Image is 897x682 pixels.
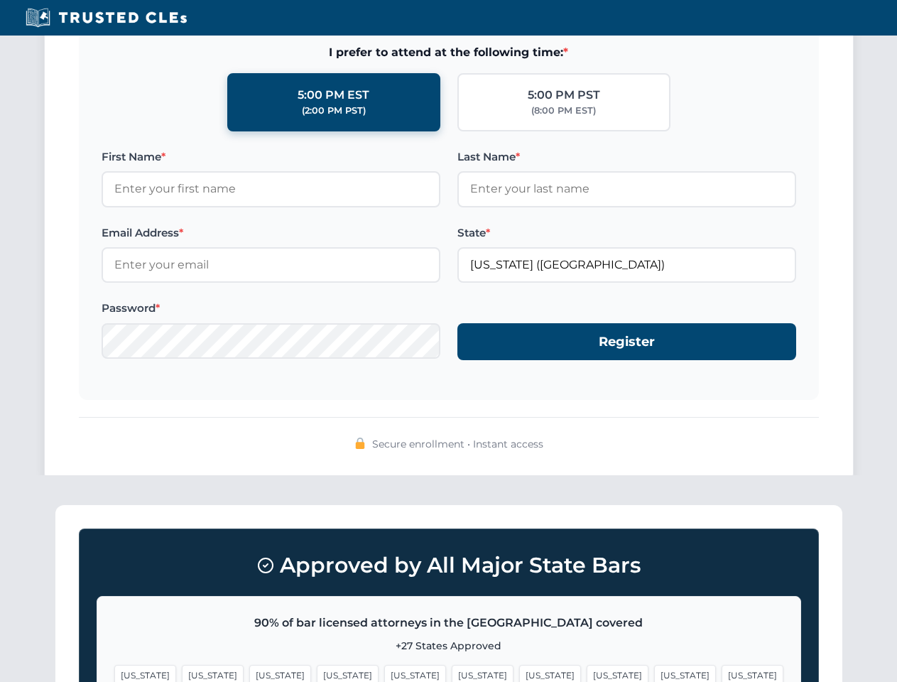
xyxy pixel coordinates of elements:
[102,148,440,166] label: First Name
[531,104,596,118] div: (8:00 PM EST)
[102,171,440,207] input: Enter your first name
[102,300,440,317] label: Password
[102,247,440,283] input: Enter your email
[302,104,366,118] div: (2:00 PM PST)
[528,86,600,104] div: 5:00 PM PST
[114,614,783,632] p: 90% of bar licensed attorneys in the [GEOGRAPHIC_DATA] covered
[354,438,366,449] img: 🔒
[298,86,369,104] div: 5:00 PM EST
[457,171,796,207] input: Enter your last name
[457,224,796,242] label: State
[21,7,191,28] img: Trusted CLEs
[97,546,801,585] h3: Approved by All Major State Bars
[457,247,796,283] input: Arizona (AZ)
[372,436,543,452] span: Secure enrollment • Instant access
[102,43,796,62] span: I prefer to attend at the following time:
[102,224,440,242] label: Email Address
[457,323,796,361] button: Register
[457,148,796,166] label: Last Name
[114,638,783,654] p: +27 States Approved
